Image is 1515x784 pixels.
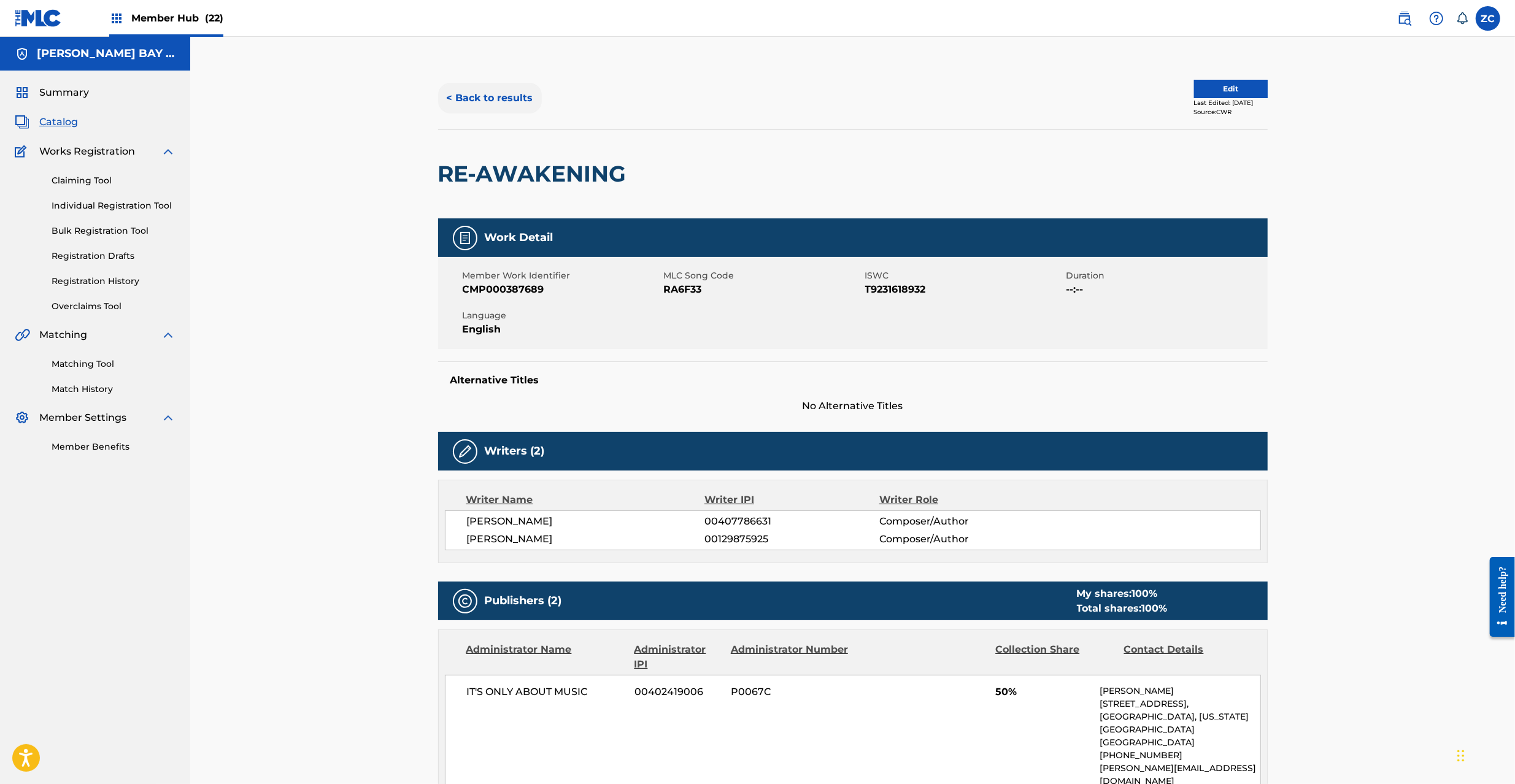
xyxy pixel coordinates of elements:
span: IT'S ONLY ABOUT MUSIC [467,685,626,699]
img: expand [161,410,175,425]
img: search [1397,11,1412,26]
a: SummarySummary [15,85,89,100]
div: Source: CWR [1194,107,1268,117]
img: expand [161,144,175,159]
span: CMP000387689 [463,282,661,297]
img: Work Detail [458,231,472,245]
div: My shares: [1077,586,1168,601]
span: 00129875925 [704,532,879,547]
img: help [1429,11,1444,26]
img: Works Registration [15,144,31,159]
span: Composer/Author [879,532,1038,547]
span: Catalog [39,115,78,129]
a: Match History [52,383,175,396]
button: Edit [1194,80,1268,98]
p: [GEOGRAPHIC_DATA] [1100,736,1260,749]
p: [PHONE_NUMBER] [1100,749,1260,762]
h5: Work Detail [485,231,553,245]
a: Public Search [1392,6,1417,31]
div: Collection Share [995,642,1114,672]
img: Publishers [458,594,472,609]
span: 00407786631 [704,514,879,529]
h2: RE-AWAKENING [438,160,633,188]
span: 50% [995,685,1090,699]
img: Accounts [15,47,29,61]
span: Member Hub [131,11,223,25]
span: Composer/Author [879,514,1038,529]
div: Total shares: [1077,601,1168,616]
img: Top Rightsholders [109,11,124,26]
span: --:-- [1066,282,1265,297]
img: Member Settings [15,410,29,425]
a: Bulk Registration Tool [52,225,175,237]
iframe: Chat Widget [1454,725,1515,784]
div: User Menu [1476,6,1500,31]
img: Matching [15,328,30,342]
span: Matching [39,328,87,342]
h5: Publishers (2) [485,594,562,608]
img: Summary [15,85,29,100]
span: T9231618932 [865,282,1063,297]
span: Duration [1066,269,1265,282]
div: Administrator Name [466,642,625,672]
img: Writers [458,444,472,459]
span: 100 % [1142,602,1168,614]
span: Summary [39,85,89,100]
a: Registration History [52,275,175,288]
img: expand [161,328,175,342]
span: [PERSON_NAME] [467,514,705,529]
div: Last Edited: [DATE] [1194,98,1268,107]
a: Registration Drafts [52,250,175,263]
h5: Writers (2) [485,444,545,458]
span: English [463,322,661,337]
p: [PERSON_NAME] [1100,685,1260,698]
span: [PERSON_NAME] [467,532,705,547]
a: Matching Tool [52,358,175,371]
span: Member Settings [39,410,126,425]
span: Works Registration [39,144,135,159]
p: [GEOGRAPHIC_DATA], [US_STATE][GEOGRAPHIC_DATA] [1100,710,1260,736]
a: Overclaims Tool [52,300,175,313]
div: Drag [1457,737,1465,774]
h5: Alternative Titles [450,374,1255,386]
div: Writer Role [879,493,1038,507]
p: [STREET_ADDRESS], [1100,698,1260,710]
span: Member Work Identifier [463,269,661,282]
img: Catalog [15,115,29,129]
span: No Alternative Titles [438,399,1268,413]
span: RA6F33 [664,282,862,297]
img: MLC Logo [15,9,62,27]
div: Administrator Number [731,642,850,672]
button: < Back to results [438,83,542,113]
span: (22) [205,12,223,24]
div: Help [1424,6,1449,31]
div: Administrator IPI [634,642,722,672]
span: 100 % [1132,588,1158,599]
a: Claiming Tool [52,174,175,187]
span: MLC Song Code [664,269,862,282]
a: Individual Registration Tool [52,199,175,212]
a: CatalogCatalog [15,115,78,129]
div: Writer Name [466,493,705,507]
span: ISWC [865,269,1063,282]
span: P0067C [731,685,850,699]
div: Contact Details [1124,642,1243,672]
iframe: Resource Center [1481,548,1515,647]
a: Member Benefits [52,440,175,453]
span: 00402419006 [634,685,722,699]
span: Language [463,309,661,322]
div: Writer IPI [704,493,879,507]
div: Notifications [1456,12,1468,25]
h5: SHELLY BAY MUSIC [37,47,175,61]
